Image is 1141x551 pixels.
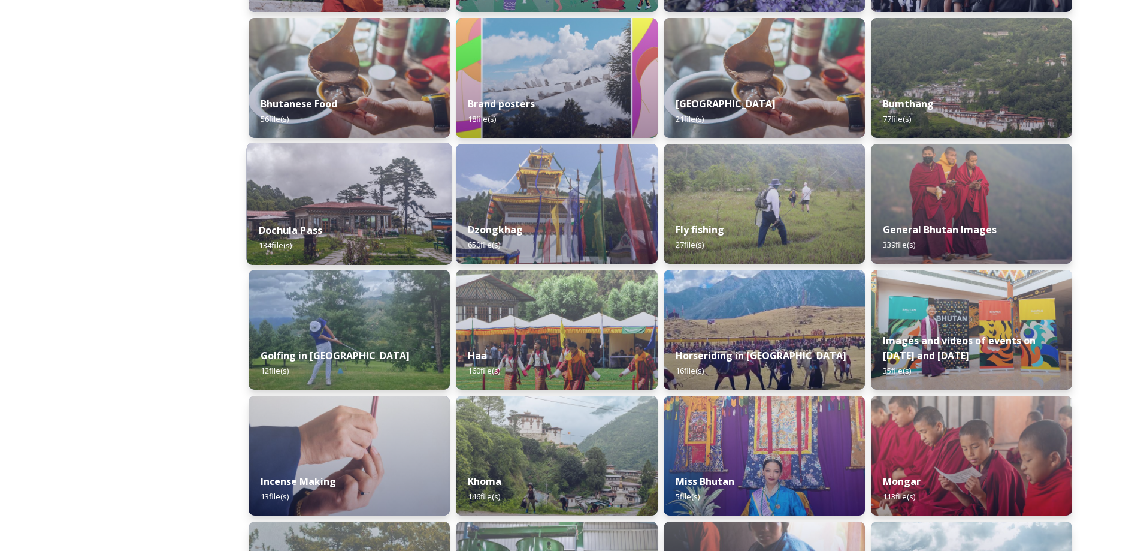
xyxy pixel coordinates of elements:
[664,144,865,264] img: by%2520Ugyen%2520Wangchuk14.JPG
[664,396,865,516] img: Miss%2520Bhutan%2520Tashi%2520Choden%25205.jpg
[676,239,704,250] span: 27 file(s)
[664,270,865,390] img: Horseriding%2520in%2520Bhutan2.JPG
[883,113,911,124] span: 77 file(s)
[676,365,704,376] span: 16 file(s)
[468,475,501,488] strong: Khoma
[259,240,292,251] span: 134 file(s)
[247,143,452,265] img: 2022-10-01%252011.41.43.jpg
[249,270,450,390] img: IMG_0877.jpeg
[261,97,337,110] strong: Bhutanese Food
[261,491,289,502] span: 13 file(s)
[676,475,734,488] strong: Miss Bhutan
[261,475,336,488] strong: Incense Making
[871,396,1072,516] img: Mongar%2520and%2520Dametshi%2520110723%2520by%2520Amp%2520Sripimanwat-9.jpg
[468,365,500,376] span: 160 file(s)
[676,113,704,124] span: 21 file(s)
[468,239,500,250] span: 650 file(s)
[883,223,997,236] strong: General Bhutan Images
[676,349,846,362] strong: Horseriding in [GEOGRAPHIC_DATA]
[456,396,657,516] img: Khoma%2520130723%2520by%2520Amp%2520Sripimanwat-7.jpg
[261,365,289,376] span: 12 file(s)
[871,270,1072,390] img: A%2520guest%2520with%2520new%2520signage%2520at%2520the%2520airport.jpeg
[249,18,450,138] img: Bumdeling%2520090723%2520by%2520Amp%2520Sripimanwat-4.jpg
[883,334,1036,362] strong: Images and videos of events on [DATE] and [DATE]
[261,349,410,362] strong: Golfing in [GEOGRAPHIC_DATA]
[468,223,523,236] strong: Dzongkhag
[883,97,934,110] strong: Bumthang
[676,223,724,236] strong: Fly fishing
[871,18,1072,138] img: Bumthang%2520180723%2520by%2520Amp%2520Sripimanwat-20.jpg
[883,491,915,502] span: 113 file(s)
[468,349,487,362] strong: Haa
[468,113,496,124] span: 18 file(s)
[249,396,450,516] img: _SCH5631.jpg
[871,144,1072,264] img: MarcusWestbergBhutanHiRes-23.jpg
[883,365,911,376] span: 35 file(s)
[676,97,776,110] strong: [GEOGRAPHIC_DATA]
[456,144,657,264] img: Festival%2520Header.jpg
[676,491,700,502] span: 5 file(s)
[456,18,657,138] img: Bhutan_Believe_800_1000_4.jpg
[883,239,915,250] span: 339 file(s)
[883,475,921,488] strong: Mongar
[261,113,289,124] span: 56 file(s)
[468,491,500,502] span: 146 file(s)
[456,270,657,390] img: Haa%2520Summer%2520Festival1.jpeg
[664,18,865,138] img: Bumdeling%2520090723%2520by%2520Amp%2520Sripimanwat-4%25202.jpg
[468,97,535,110] strong: Brand posters
[259,224,322,237] strong: Dochula Pass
